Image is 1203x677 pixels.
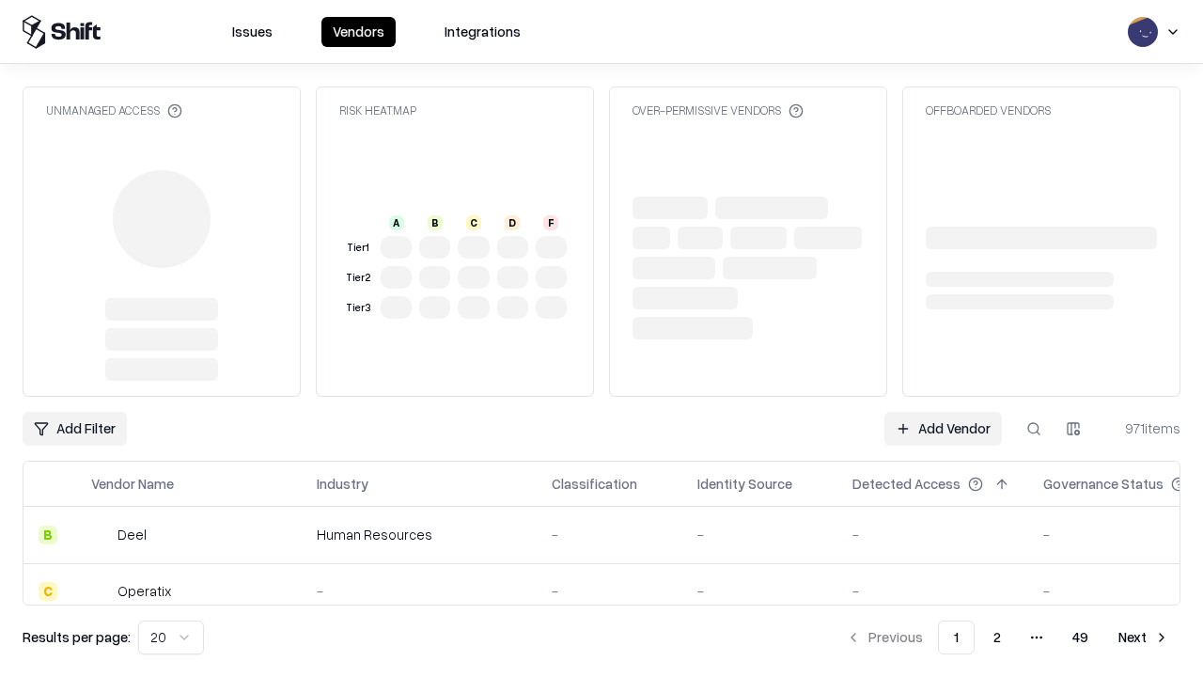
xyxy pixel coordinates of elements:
div: C [466,215,481,230]
div: Operatix [117,581,171,601]
div: Industry [317,474,368,494]
div: - [552,581,667,601]
div: 971 items [1105,418,1180,438]
div: Human Resources [317,525,522,544]
p: Results per page: [23,627,131,647]
div: - [552,525,667,544]
div: Identity Source [697,474,792,494]
button: Integrations [433,17,532,47]
div: Tier 3 [343,300,373,316]
button: Vendors [321,17,396,47]
div: Vendor Name [91,474,174,494]
div: Risk Heatmap [339,102,416,118]
div: C [39,582,57,601]
div: Tier 1 [343,240,373,256]
div: - [697,581,822,601]
div: - [852,581,1013,601]
button: 49 [1057,621,1103,654]
button: Issues [221,17,284,47]
div: F [543,215,558,230]
img: Deel [91,526,110,544]
div: Over-Permissive Vendors [633,102,804,118]
div: B [39,526,57,544]
div: Governance Status [1043,474,1164,494]
button: 1 [938,621,975,654]
div: - [852,525,1013,544]
div: Deel [117,525,147,544]
div: Classification [552,474,637,494]
div: D [505,215,520,230]
button: 2 [978,621,1016,654]
div: B [428,215,443,230]
nav: pagination [835,621,1180,654]
button: Add Filter [23,412,127,446]
div: A [389,215,404,230]
a: Add Vendor [884,412,1002,446]
button: Next [1107,621,1180,654]
div: Detected Access [852,474,961,494]
img: Operatix [91,582,110,601]
div: Tier 2 [343,270,373,286]
div: Unmanaged Access [46,102,182,118]
div: Offboarded Vendors [926,102,1051,118]
div: - [697,525,822,544]
div: - [317,581,522,601]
